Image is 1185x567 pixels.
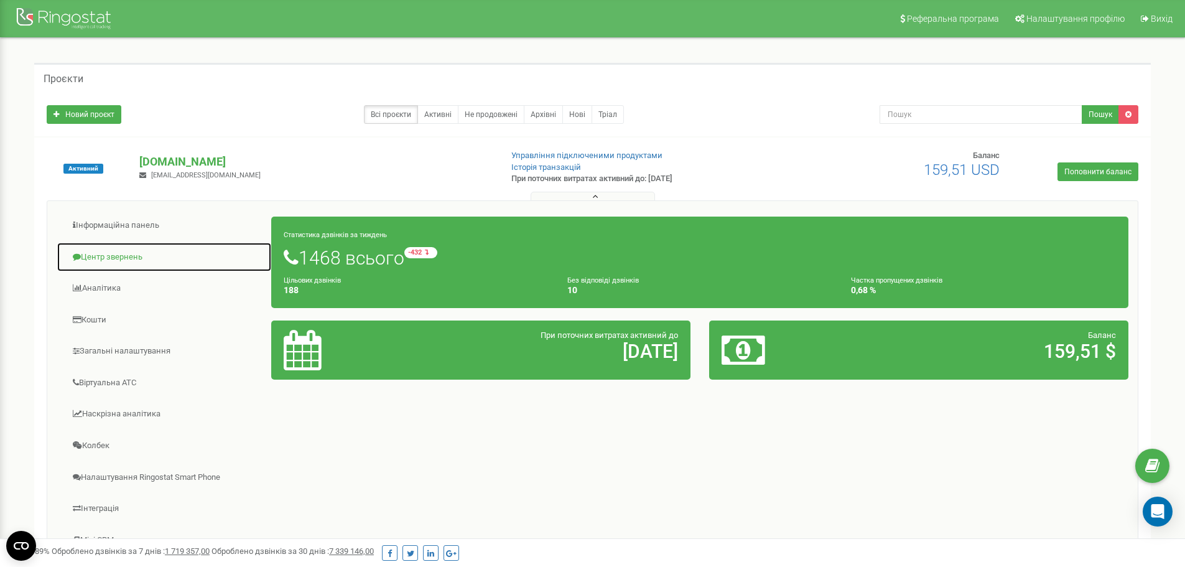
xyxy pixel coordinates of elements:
a: Налаштування Ringostat Smart Phone [57,462,272,493]
a: Інтеграція [57,494,272,524]
a: Активні [417,105,458,124]
input: Пошук [880,105,1082,124]
span: Вихід [1151,14,1173,24]
small: Частка пропущених дзвінків [851,276,942,284]
a: Аналiтика [57,273,272,304]
span: Реферальна програма [907,14,999,24]
span: Баланс [1088,330,1116,340]
a: Архівні [524,105,563,124]
a: Кошти [57,305,272,335]
a: Загальні налаштування [57,336,272,367]
button: Пошук [1082,105,1119,124]
h4: 0,68 % [851,286,1116,295]
h4: 188 [284,286,549,295]
span: При поточних витратах активний до [541,330,678,340]
small: Цільових дзвінків [284,276,341,284]
small: -432 [404,247,437,258]
h5: Проєкти [44,73,83,85]
small: Без відповіді дзвінків [567,276,639,284]
u: 1 719 357,00 [165,546,210,556]
span: Активний [63,164,103,174]
a: Центр звернень [57,242,272,273]
a: Віртуальна АТС [57,368,272,398]
span: Налаштування профілю [1026,14,1125,24]
h1: 1468 всього [284,247,1116,268]
span: Оброблено дзвінків за 30 днів : [211,546,374,556]
a: Не продовжені [458,105,524,124]
a: Управління підключеними продуктами [511,151,662,160]
a: Наскрізна аналітика [57,399,272,429]
a: Тріал [592,105,624,124]
span: Оброблено дзвінків за 7 днів : [52,546,210,556]
button: Open CMP widget [6,531,36,561]
p: [DOMAIN_NAME] [139,154,491,170]
a: Нові [562,105,592,124]
a: Інформаційна панель [57,210,272,241]
span: Баланс [973,151,1000,160]
span: 159,51 USD [924,161,1000,179]
h2: 159,51 $ [859,341,1116,362]
a: Історія транзакцій [511,162,581,172]
p: При поточних витратах активний до: [DATE] [511,173,770,185]
a: Колбек [57,431,272,461]
a: Всі проєкти [364,105,418,124]
a: Новий проєкт [47,105,121,124]
span: [EMAIL_ADDRESS][DOMAIN_NAME] [151,171,261,179]
h2: [DATE] [421,341,678,362]
h4: 10 [567,286,832,295]
a: Mini CRM [57,525,272,556]
u: 7 339 146,00 [329,546,374,556]
small: Статистика дзвінків за тиждень [284,231,387,239]
a: Поповнити баланс [1057,162,1138,181]
div: Open Intercom Messenger [1143,497,1173,527]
